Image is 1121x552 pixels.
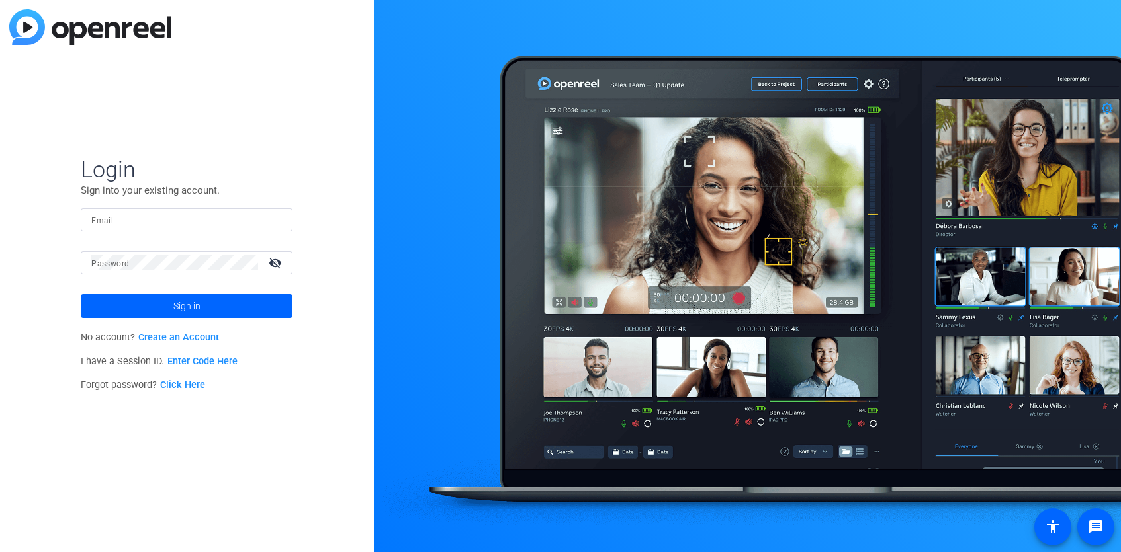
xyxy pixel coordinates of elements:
[81,155,292,183] span: Login
[138,332,219,343] a: Create an Account
[1088,519,1104,535] mat-icon: message
[91,259,129,268] mat-label: Password
[81,379,205,391] span: Forgot password?
[81,183,292,198] p: Sign into your existing account.
[91,212,282,227] input: Enter Email Address
[81,332,219,343] span: No account?
[81,356,238,367] span: I have a Session ID.
[160,379,205,391] a: Click Here
[81,294,292,318] button: Sign in
[261,253,292,272] mat-icon: visibility_off
[91,216,113,225] mat-label: Email
[167,356,238,367] a: Enter Code Here
[9,9,171,45] img: blue-gradient.svg
[173,290,201,323] span: Sign in
[1045,519,1061,535] mat-icon: accessibility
